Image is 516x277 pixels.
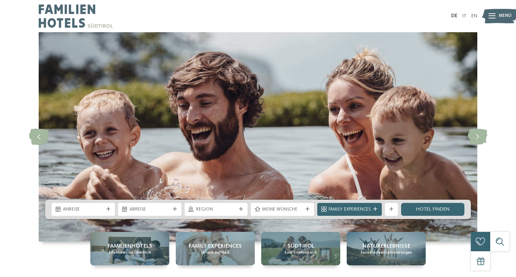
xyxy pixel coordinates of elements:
span: Urlaub auf Maß [201,250,229,255]
a: Kinderfreundliches Hotel in Südtirol mit Pool gesucht? Südtirol Euer Erlebnisreich [261,232,340,265]
span: Alle Hotels im Überblick [108,250,151,255]
a: Hotel finden [401,203,464,216]
span: Region [196,207,237,213]
a: IT [462,13,466,19]
span: Meine Wünsche [262,207,303,213]
span: Euer Erlebnisreich [285,250,317,255]
a: Kinderfreundliches Hotel in Südtirol mit Pool gesucht? Familienhotels Alle Hotels im Überblick [90,232,169,265]
span: Abreise [129,207,170,213]
span: Familienhotels [108,242,152,250]
span: Südtirol [287,242,314,250]
span: Family Experiences [189,242,242,250]
a: Kinderfreundliches Hotel in Südtirol mit Pool gesucht? Family Experiences Urlaub auf Maß [176,232,255,265]
img: Kinderfreundliches Hotel in Südtirol mit Pool gesucht? [39,32,477,242]
span: Eure Kindheitserinnerungen [361,250,412,255]
span: Anreise [63,207,104,213]
span: Family Experiences [329,207,370,213]
span: Naturerlebnisse [362,242,410,250]
a: EN [471,13,477,19]
span: Menü [499,13,512,19]
a: Kinderfreundliches Hotel in Südtirol mit Pool gesucht? Naturerlebnisse Eure Kindheitserinnerungen [347,232,426,265]
a: DE [451,13,458,19]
